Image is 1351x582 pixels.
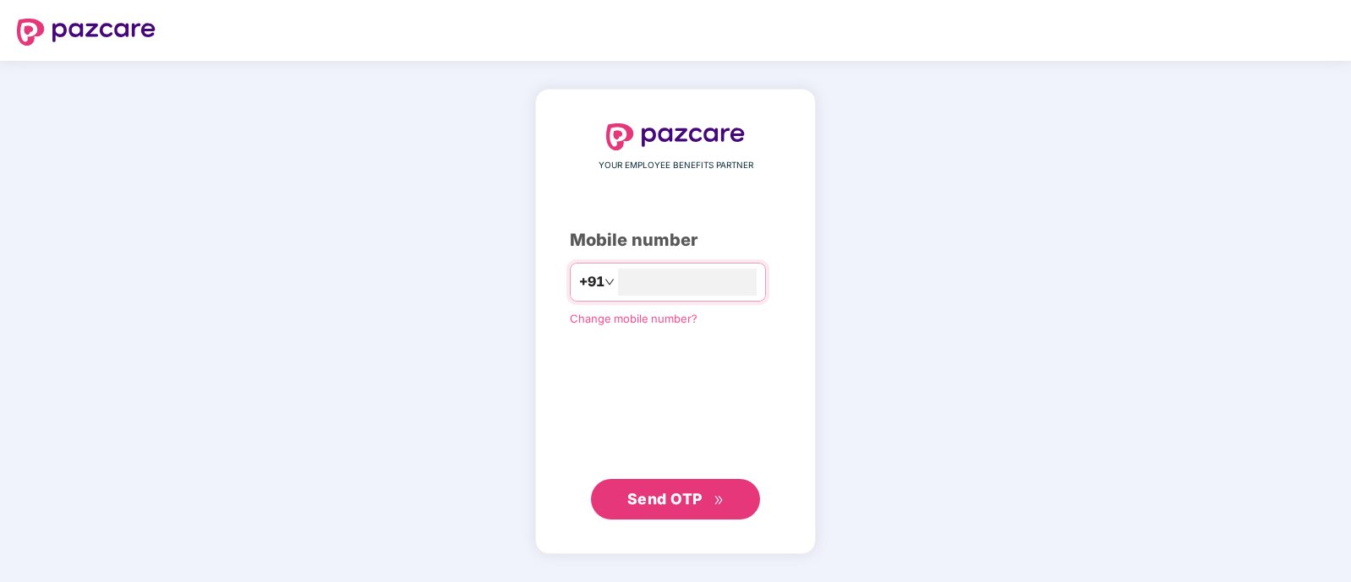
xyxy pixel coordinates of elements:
[599,159,753,172] span: YOUR EMPLOYEE BENEFITS PARTNER
[604,277,615,287] span: down
[627,490,703,508] span: Send OTP
[591,479,760,519] button: Send OTPdouble-right
[17,19,156,46] img: logo
[570,312,697,325] a: Change mobile number?
[579,271,604,292] span: +91
[606,123,745,150] img: logo
[570,227,781,253] div: Mobile number
[714,495,725,506] span: double-right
